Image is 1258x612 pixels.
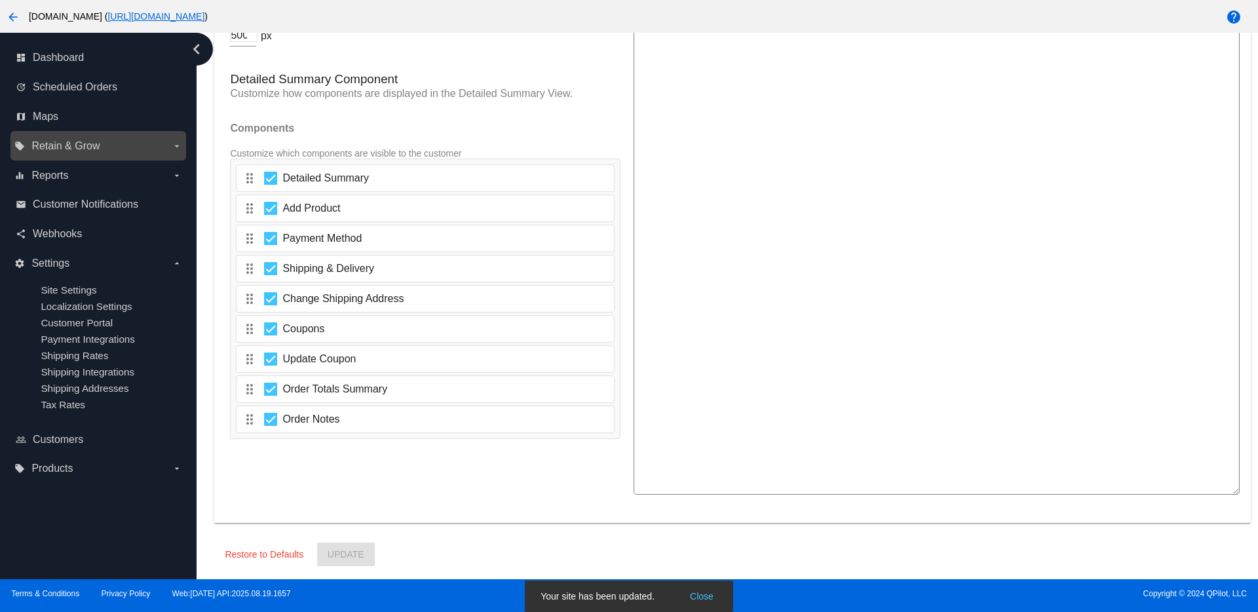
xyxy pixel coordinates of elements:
a: map Maps [16,106,182,127]
i: email [16,199,26,210]
mat-icon: drag_indicator [242,321,257,337]
span: Products [31,463,73,474]
a: Tax Rates [41,399,85,410]
a: Payment Integrations [41,334,135,345]
i: equalizer [14,170,25,181]
a: email Customer Notifications [16,194,182,215]
a: Site Settings [41,284,96,296]
a: Web:[DATE] API:2025.08.19.1657 [172,589,291,598]
a: dashboard Dashboard [16,47,182,68]
mat-icon: drag_indicator [242,291,257,307]
span: Customer Notifications [33,199,138,210]
i: settings [14,258,25,269]
i: share [16,229,26,239]
mat-icon: drag_indicator [242,381,257,397]
span: Customers [33,434,83,446]
i: arrow_drop_down [172,170,182,181]
i: local_offer [14,141,25,151]
span: Maps [33,111,58,123]
i: dashboard [16,52,26,63]
span: Order Notes [282,411,339,427]
a: Terms & Conditions [11,589,79,598]
a: people_outline Customers [16,429,182,450]
mat-icon: drag_indicator [242,201,257,216]
span: Order Totals Summary [282,381,387,397]
span: Retain & Grow [31,140,100,152]
i: arrow_drop_down [172,141,182,151]
p: Customize how components are displayed in the Detailed Summary View. [230,88,620,100]
mat-icon: drag_indicator [242,351,257,367]
a: share Webhooks [16,223,182,244]
a: Shipping Rates [41,350,108,361]
a: Customer Portal [41,317,113,328]
i: update [16,82,26,92]
span: Shipping & Delivery [282,261,374,277]
span: [DOMAIN_NAME] ( ) [29,11,208,22]
button: Update [317,543,375,566]
h3: Detailed Summary Component [230,72,620,86]
i: chevron_left [186,39,207,60]
a: [URL][DOMAIN_NAME] [107,11,204,22]
mat-icon: drag_indicator [242,231,257,246]
span: Settings [31,258,69,269]
i: arrow_drop_down [172,258,182,269]
mat-icon: drag_indicator [242,411,257,427]
span: Change Shipping Address [282,291,404,307]
a: Localization Settings [41,301,132,312]
simple-snack-bar: Your site has been updated. [541,590,717,603]
i: people_outline [16,434,26,445]
span: Reports [31,170,68,182]
span: Payment Method [282,231,362,246]
span: Webhooks [33,228,82,240]
a: Privacy Policy [102,589,151,598]
a: Shipping Addresses [41,383,128,394]
h4: Components [230,123,620,134]
span: Dashboard [33,52,84,64]
i: arrow_drop_down [172,463,182,474]
span: Add Product [282,201,340,216]
span: Coupons [282,321,324,337]
span: Restore to Defaults [225,549,303,560]
span: px [261,30,272,41]
mat-icon: help [1226,9,1242,25]
button: Close [686,590,717,603]
span: Update Coupon [282,351,356,367]
mat-icon: drag_indicator [242,261,257,277]
a: Shipping Integrations [41,366,134,377]
a: update Scheduled Orders [16,77,182,98]
span: Update [328,549,364,560]
button: Restore to Defaults [214,543,314,566]
i: map [16,111,26,122]
span: Scheduled Orders [33,81,117,93]
span: Copyright © 2024 QPilot, LLC [640,589,1247,598]
span: Detailed Summary [282,170,369,186]
i: local_offer [14,463,25,474]
p: Customize which components are visible to the customer [230,148,620,159]
mat-icon: drag_indicator [242,170,257,186]
mat-icon: arrow_back [5,9,21,25]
